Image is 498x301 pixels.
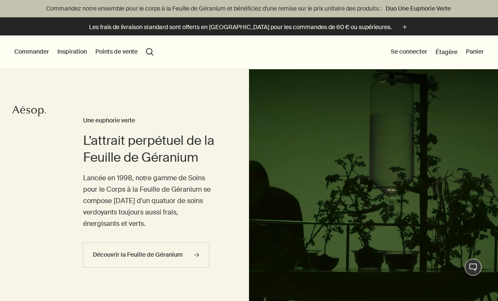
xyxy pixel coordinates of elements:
a: Découvrir la Feuille de Géranium [83,242,209,268]
button: Panier [466,48,484,56]
button: Se connecter [391,48,427,56]
p: Les frais de livraison standard sont offerts en [GEOGRAPHIC_DATA] pour les commandes de 60 € ou s... [89,23,392,32]
button: Chat en direct [465,259,482,276]
button: Les frais de livraison standard sont offerts en [GEOGRAPHIC_DATA] pour les commandes de 60 € ou s... [89,22,409,32]
button: Points de vente [95,48,138,56]
button: Commander [14,48,49,56]
p: Lancée en 1998, notre gamme de Soins pour le Corps à la Feuille de Géranium se compose [DATE] d'u... [83,172,215,230]
button: Lancer une recherche [146,48,154,56]
p: Commandez notre ensemble pour le corps à la Feuille de Géranium et bénéficiez d'une remise sur le... [8,4,490,13]
h2: L’attrait perpétuel de la Feuille de Géranium [83,132,215,166]
nav: primary [14,35,154,69]
a: Étagère [436,48,457,56]
a: Duo Une Euphorie Verte [384,4,452,13]
a: Aesop [12,105,46,119]
h3: Une euphorie verte [83,116,215,126]
nav: supplementary [391,35,484,69]
svg: Aesop [12,105,46,117]
button: Inspiration [57,48,87,56]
